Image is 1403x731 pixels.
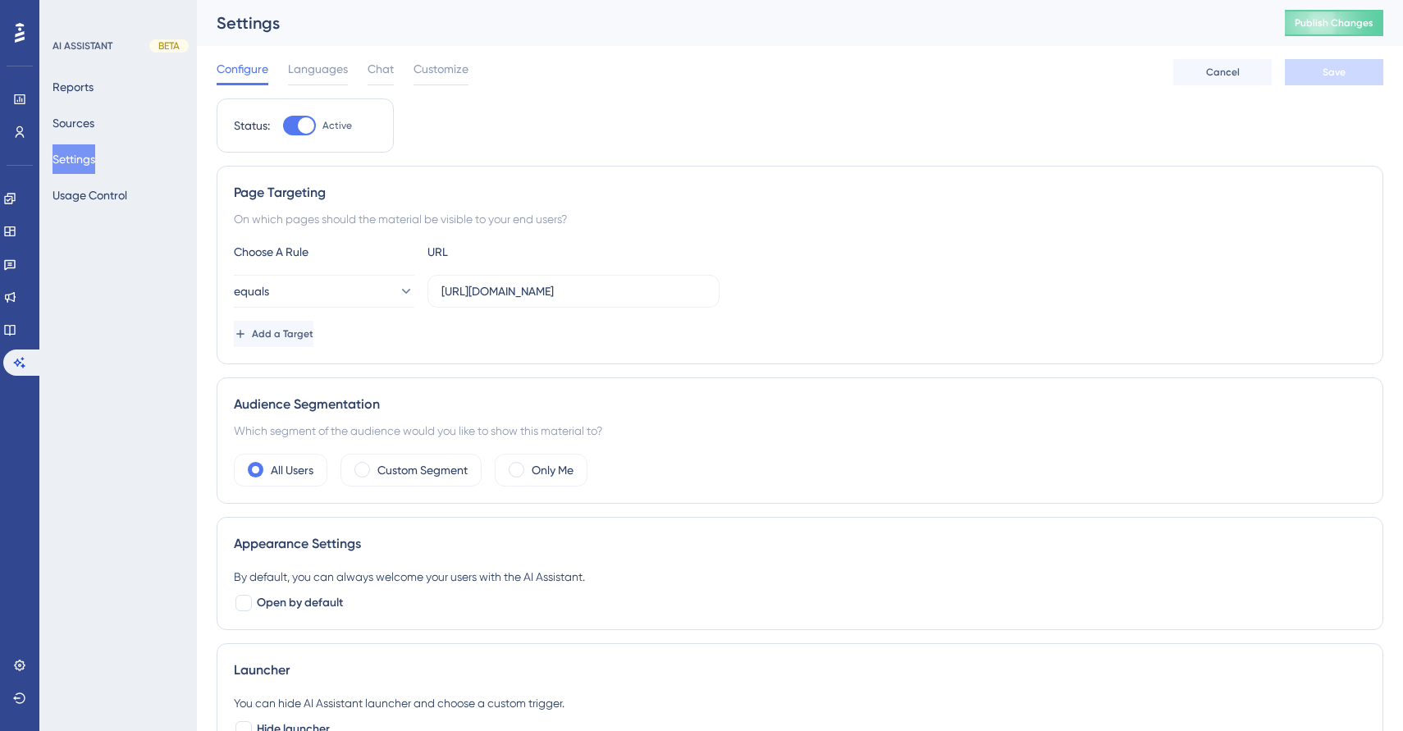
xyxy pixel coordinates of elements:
button: Sources [53,108,94,138]
div: Launcher [234,660,1366,680]
div: URL [427,242,608,262]
label: All Users [271,460,313,480]
div: Which segment of the audience would you like to show this material to? [234,421,1366,441]
div: BETA [149,39,189,53]
div: Appearance Settings [234,534,1366,554]
span: Configure [217,59,268,79]
label: Only Me [532,460,574,480]
span: Active [322,119,352,132]
button: Publish Changes [1285,10,1383,36]
button: Settings [53,144,95,174]
div: Page Targeting [234,183,1366,203]
div: By default, you can always welcome your users with the AI Assistant. [234,567,1366,587]
label: Custom Segment [377,460,468,480]
div: You can hide AI Assistant launcher and choose a custom trigger. [234,693,1366,713]
span: Languages [288,59,348,79]
input: yourwebsite.com/path [441,282,706,300]
span: Customize [414,59,468,79]
div: On which pages should the material be visible to your end users? [234,209,1366,229]
button: Reports [53,72,94,102]
div: Settings [217,11,1244,34]
span: Publish Changes [1295,16,1373,30]
button: equals [234,275,414,308]
div: Status: [234,116,270,135]
span: Cancel [1206,66,1240,79]
span: Chat [368,59,394,79]
span: Add a Target [252,327,313,340]
span: equals [234,281,269,301]
span: Open by default [257,593,343,613]
div: AI ASSISTANT [53,39,112,53]
button: Add a Target [234,321,313,347]
span: Save [1323,66,1346,79]
div: Audience Segmentation [234,395,1366,414]
button: Save [1285,59,1383,85]
button: Usage Control [53,180,127,210]
button: Cancel [1173,59,1272,85]
div: Choose A Rule [234,242,414,262]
